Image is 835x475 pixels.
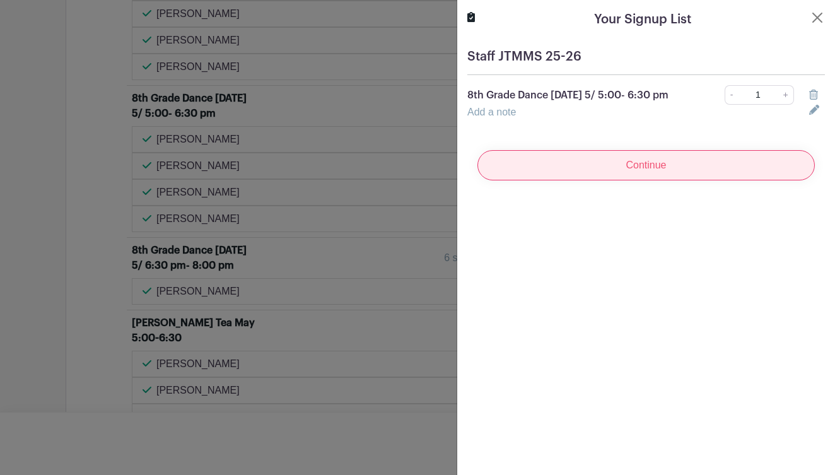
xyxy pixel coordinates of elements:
[725,85,739,105] a: -
[778,85,794,105] a: +
[467,107,516,117] a: Add a note
[594,10,691,29] h5: Your Signup List
[810,10,825,25] button: Close
[477,150,815,180] input: Continue
[467,88,670,103] p: 8th Grade Dance [DATE] 5/ 5:00- 6:30 pm
[467,49,825,64] h5: Staff JTMMS 25-26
